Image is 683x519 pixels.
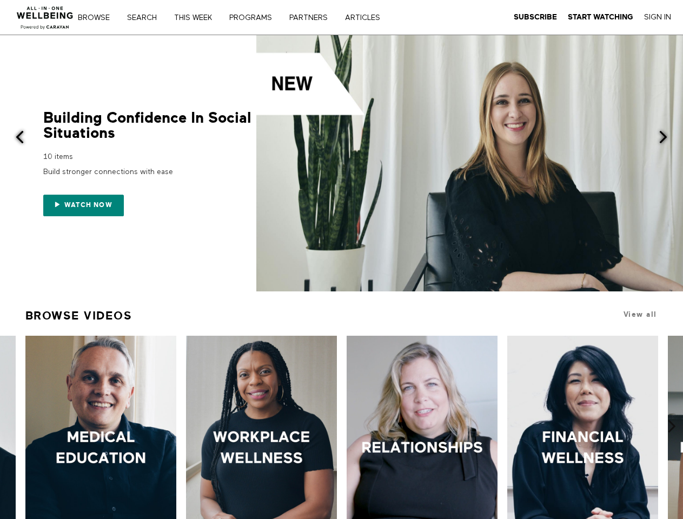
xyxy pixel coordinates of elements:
a: Search [123,14,168,22]
a: THIS WEEK [170,14,223,22]
a: Sign In [644,12,671,22]
a: PARTNERS [286,14,339,22]
strong: Start Watching [568,13,633,21]
nav: Primary [85,12,402,23]
strong: Subscribe [514,13,557,21]
a: Subscribe [514,12,557,22]
a: Browse [74,14,121,22]
a: ARTICLES [341,14,392,22]
a: PROGRAMS [226,14,283,22]
a: Start Watching [568,12,633,22]
a: View all [624,310,657,318]
a: Browse Videos [25,304,132,327]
